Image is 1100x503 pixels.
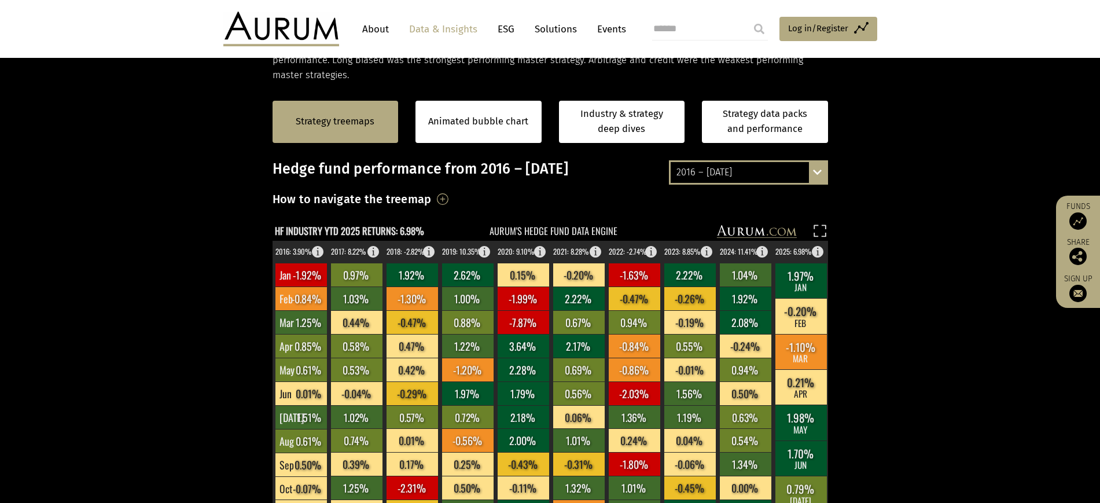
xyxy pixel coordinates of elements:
[1069,248,1087,265] img: Share this post
[273,38,828,83] p: Hedge fund performance was positive in August. All master hedge fund strategies, and most generat...
[702,101,828,143] a: Strategy data packs and performance
[403,19,483,40] a: Data & Insights
[788,21,848,35] span: Log in/Register
[492,19,520,40] a: ESG
[591,19,626,40] a: Events
[223,12,339,46] img: Aurum
[356,19,395,40] a: About
[296,114,374,129] a: Strategy treemaps
[428,114,528,129] a: Animated bubble chart
[559,101,685,143] a: Industry & strategy deep dives
[1069,212,1087,230] img: Access Funds
[1062,274,1094,302] a: Sign up
[529,19,583,40] a: Solutions
[748,17,771,41] input: Submit
[1069,285,1087,302] img: Sign up to our newsletter
[273,189,432,209] h3: How to navigate the treemap
[671,162,826,183] div: 2016 – [DATE]
[1062,238,1094,265] div: Share
[273,160,828,178] h3: Hedge fund performance from 2016 – [DATE]
[1062,201,1094,230] a: Funds
[779,17,877,41] a: Log in/Register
